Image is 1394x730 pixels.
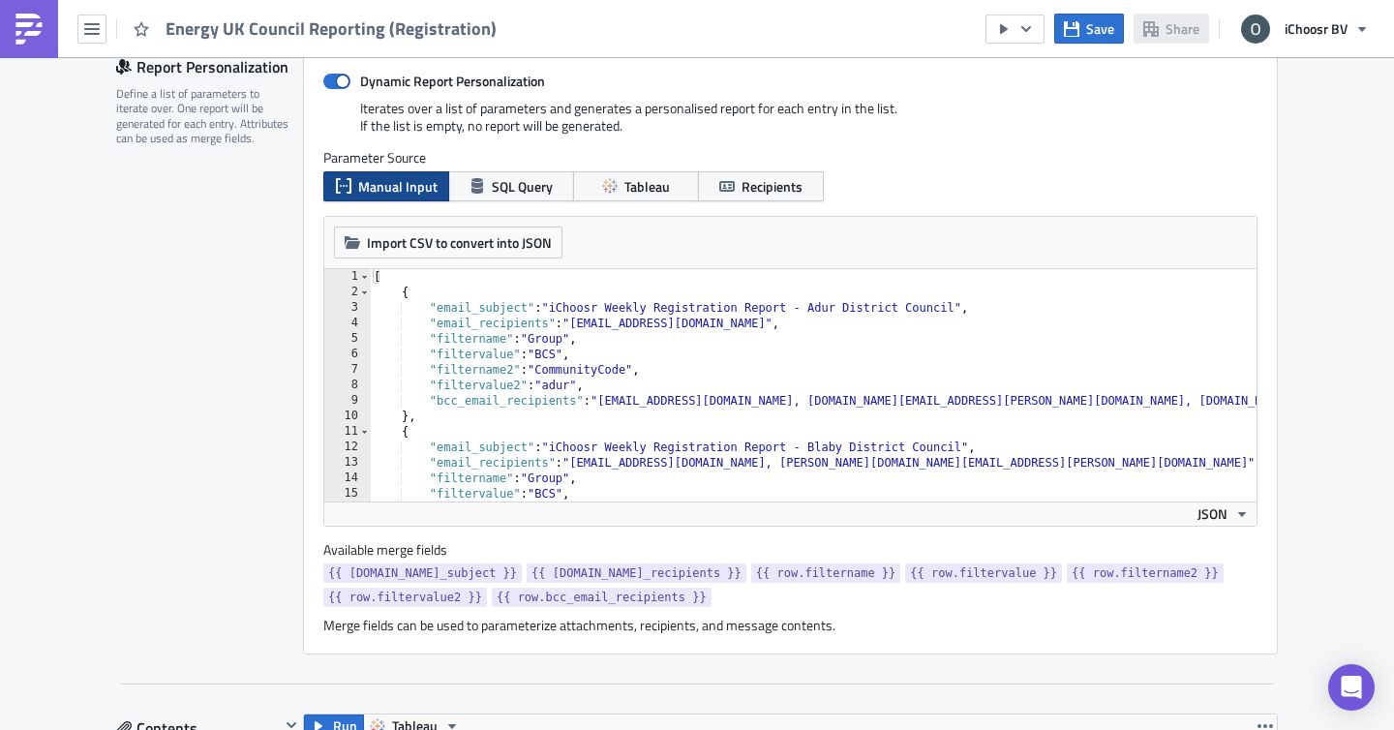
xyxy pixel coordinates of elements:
button: Tableau [573,171,699,201]
span: {{ row.filtername }} [756,563,896,583]
span: Tableau [624,176,670,197]
div: 6 [324,347,371,362]
p: 1. Your registration overview and headline figures (.pdf) [8,48,924,63]
div: Open Intercom Messenger [1328,664,1375,711]
span: {{ row.filtername2 }} [1072,563,1219,583]
span: iChoosr BV [1285,18,1348,39]
a: {{ row.filtername }} [751,563,901,583]
span: {{ [DOMAIN_NAME]_recipients }} [531,563,742,583]
p: Best wishes, [8,123,924,137]
div: 8 [324,378,371,393]
a: relationshipmanager@[DOMAIN_NAME] [225,89,452,104]
div: 2 [324,285,371,300]
img: Avatar [1239,13,1272,46]
button: SQL Query [448,171,574,201]
div: 12 [324,440,371,455]
u: do not [46,104,85,118]
span: or you can contact your Relationship Manager directly. [225,89,755,104]
span: Save [1086,18,1114,39]
div: 5 [324,331,371,347]
a: {{ row.filtername2 }} [1067,563,1224,583]
span: SQL Query [492,176,553,197]
span: Energy UK Council Reporting (Registration) [166,17,499,40]
div: Define a list of parameters to iterate over. One report will be generated for each entry. Attribu... [116,86,290,146]
button: Manual Input [323,171,449,201]
div: 15 [324,486,371,502]
button: Import CSV to convert into JSON [334,227,562,259]
div: Please reply to this email, the reply mailbox to this email address is not monitored. [8,104,924,118]
div: Merge fields can be used to parameterize attachments, recipients, and message contents. [323,617,1258,634]
span: {{ row.bcc_email_recipients }} [497,588,707,607]
button: Share [1134,14,1209,44]
p: Please see attached for your weekly collective switching update. This email contains the followin... [8,28,924,43]
p: 2. Your daily figures, and your registrations per postcode (.xls) [8,69,924,83]
div: 1 [324,269,371,285]
span: Share [1166,18,1199,39]
span: {{ row.filtervalue }} [910,563,1057,583]
button: JSON [1191,502,1257,526]
span: {{ row.filtervalue2 }} [328,588,482,607]
p: The Data Analysis Team [8,164,924,178]
a: {{ row.bcc_email_recipients }} [492,588,712,607]
span: Manual Input [358,176,438,197]
button: Save [1054,14,1124,44]
div: 9 [324,393,371,409]
label: Parameter Source [323,149,1258,167]
a: {{ [DOMAIN_NAME]_recipients }} [527,563,746,583]
div: 3 [324,300,371,316]
div: 14 [324,471,371,486]
div: 13 [324,455,371,471]
div: 7 [324,362,371,378]
div: Report Personalization [116,52,303,81]
span: JSON [1197,503,1227,524]
body: Rich Text Area. Press ALT-0 for help. [8,8,924,259]
a: {{ [DOMAIN_NAME]_subject }} [323,563,522,583]
div: Iterates over a list of parameters and generates a personalised report for each entry in the list... [323,100,1258,149]
div: 11 [324,424,371,440]
div: 4 [324,316,371,331]
span: Import CSV to convert into JSON [367,232,552,253]
strong: Dynamic Report Personalization [360,71,545,91]
label: Available merge fields [323,541,469,559]
span: {{ [DOMAIN_NAME]_subject }} [328,563,517,583]
span: Recipients [742,176,803,197]
button: iChoosr BV [1229,8,1379,50]
a: {{ row.filtervalue2 }} [323,588,487,607]
p: Hi, [8,8,924,22]
button: Recipients [698,171,824,201]
div: 10 [324,409,371,424]
img: PushMetrics [14,14,45,45]
div: If you have any questions please email [8,89,924,104]
a: {{ row.filtervalue }} [905,563,1062,583]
